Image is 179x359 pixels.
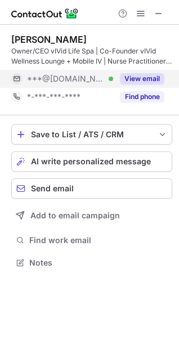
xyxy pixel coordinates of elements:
button: Reveal Button [120,73,164,84]
div: [PERSON_NAME] [11,34,87,45]
button: Find work email [11,232,172,248]
button: AI write personalized message [11,151,172,172]
img: ContactOut v5.3.10 [11,7,79,20]
button: save-profile-one-click [11,124,172,145]
button: Send email [11,178,172,199]
span: Find work email [29,235,168,245]
div: Owner/CEO vIVid Life Spa | Co-Founder vIVid Wellness Lounge + Mobile IV | Nurse Practitioner | Nu... [11,46,172,66]
span: Notes [29,258,168,268]
button: Notes [11,255,172,271]
span: Add to email campaign [30,211,120,220]
span: Send email [31,184,74,193]
div: Save to List / ATS / CRM [31,130,153,139]
button: Reveal Button [120,91,164,102]
span: ***@[DOMAIN_NAME] [27,74,105,84]
button: Add to email campaign [11,205,172,226]
span: AI write personalized message [31,157,151,166]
